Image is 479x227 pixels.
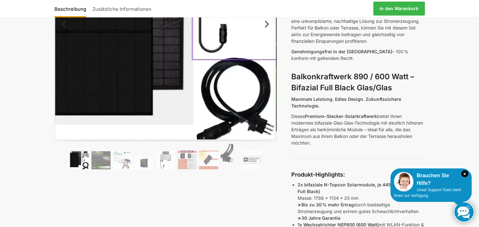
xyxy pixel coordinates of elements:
span: Genehmigungsfrei in der [GEOGRAPHIC_DATA] [291,49,392,54]
p: Masse: 1786 x 1134 x 25 mm ➤ durch beidseitige Stromerzeugung und extrem gutes Schwachlichtverhal... [298,181,425,221]
img: Balkonkraftwerk 890/600 Watt bificial Glas/Glas – Bild 5 [156,150,175,169]
i: Schließen [461,170,468,177]
img: Balkonkraftwerk 890/600 Watt bificial Glas/Glas – Bild 2 [91,151,110,169]
strong: 30 Jahre Garantie [301,215,340,221]
div: Brauchen Sie Hilfe? [394,172,468,187]
a: Zusätzliche Informationen [89,1,154,16]
img: Anschlusskabel-3meter_schweizer-stecker [221,144,240,169]
p: Dieses bietet Ihnen modernste bifaziale Glas-Glas-Technologie mit deutlich höheren Erträgen als h... [291,113,425,146]
a: In den Warenkorb [373,2,425,16]
strong: Premium-Stecker-Solarkraftwerk [305,113,377,119]
a: Beschreibung [54,1,89,16]
strong: Maximale Leistung. Edles Design. Zukunftssichere Technologie. [291,96,401,108]
img: Maysun [135,157,154,169]
span: Unser Support-Team steht Ihnen zur Verfügung [394,188,461,198]
img: Bificial im Vergleich zu billig Modulen [178,150,197,169]
img: Bificial 30 % mehr Leistung [199,150,218,169]
img: Balkonkraftwerk 890/600 Watt bificial Glas/Glas – Bild 9 [242,150,261,169]
strong: Balkonkraftwerk 890 / 600 Watt – Bifazial Full Black Glas/Glas [291,72,414,92]
strong: 2x bifaziale N-Topcon Solarmodule, je 445 WP (Glas/Glas, Full Black) [298,182,424,194]
span: – 100 % konform mit geltendem Recht. [291,49,408,61]
p: Unser Balkonkraftwerk-Set wurde speziell für die Anforderungen in der [GEOGRAPHIC_DATA] erstellt,... [291,4,425,44]
strong: Produkt-Highlights: [291,171,345,178]
img: Customer service [394,172,413,191]
strong: Bis zu 30 % mehr Ertrag [301,202,354,207]
img: Balkonkraftwerk 890/600 Watt bificial Glas/Glas – Bild 3 [113,150,132,169]
img: Bificiales Hochleistungsmodul [70,150,89,169]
